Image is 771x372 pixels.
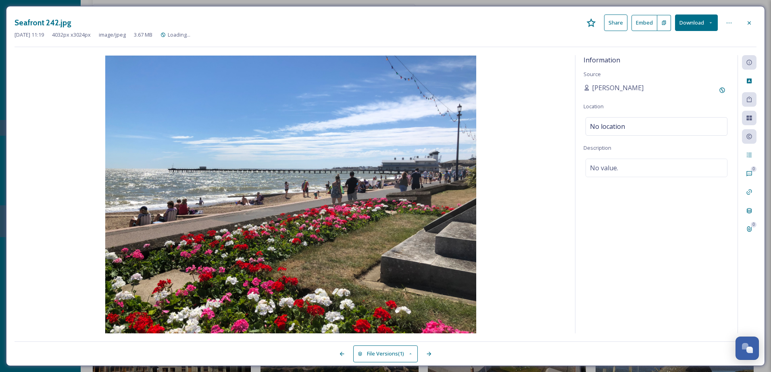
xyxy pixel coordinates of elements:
button: Open Chat [736,337,759,360]
span: Location [583,103,604,110]
button: Share [604,14,627,31]
span: [PERSON_NAME] [592,83,644,93]
span: No location [590,122,625,131]
button: Embed [631,15,657,31]
span: image/jpeg [99,31,126,39]
span: 3.67 MB [134,31,152,39]
div: 0 [751,222,756,227]
span: 4032 px x 3024 px [52,31,91,39]
span: [DATE] 11:19 [15,31,44,39]
span: Information [583,56,620,64]
button: File Versions(1) [353,345,418,362]
span: No value. [590,163,618,173]
button: Download [675,14,718,31]
span: Loading... [168,31,190,38]
span: Source [583,70,601,78]
img: Seafront%20242.jpg [15,56,567,333]
span: Description [583,144,611,151]
h3: Seafront 242.jpg [15,17,71,29]
div: 0 [751,166,756,172]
